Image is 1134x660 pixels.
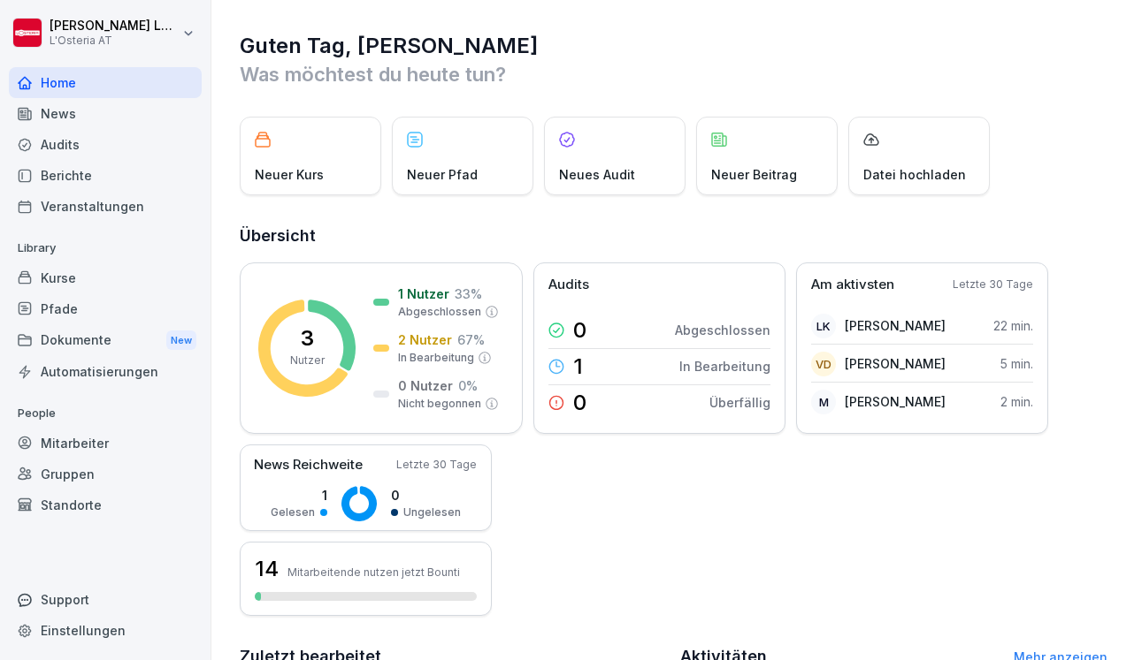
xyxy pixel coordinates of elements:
[9,293,202,324] a: Pfade
[457,330,485,349] p: 67 %
[255,554,279,584] h3: 14
[240,32,1107,60] h1: Guten Tag, [PERSON_NAME]
[398,330,452,349] p: 2 Nutzer
[9,459,202,489] a: Gruppen
[9,489,202,520] a: Standorte
[993,316,1033,335] p: 22 min.
[255,165,324,184] p: Neuer Kurs
[9,262,202,293] a: Kurse
[50,19,179,34] p: [PERSON_NAME] Lung
[9,234,202,262] p: Library
[458,376,478,395] p: 0 %
[573,320,586,341] p: 0
[287,565,460,579] p: Mitarbeitende nutzen jetzt Bounti
[391,486,461,504] p: 0
[9,428,202,459] a: Mitarbeiter
[559,165,635,184] p: Neues Audit
[709,393,770,412] p: Überfällig
[9,191,202,222] a: Veranstaltungen
[396,457,477,473] p: Letzte 30 Tage
[240,224,1107,248] h2: Übersicht
[845,392,946,411] p: [PERSON_NAME]
[9,129,202,160] a: Audits
[9,324,202,357] div: Dokumente
[290,353,325,368] p: Nutzer
[811,275,894,295] p: Am aktivsten
[573,356,583,377] p: 1
[407,165,478,184] p: Neuer Pfad
[1000,354,1033,373] p: 5 min.
[863,165,966,184] p: Datei hochladen
[9,399,202,428] p: People
[271,504,315,520] p: Gelesen
[711,165,797,184] p: Neuer Beitrag
[675,321,770,339] p: Abgeschlossen
[9,98,202,129] a: News
[301,328,314,349] p: 3
[573,392,586,413] p: 0
[9,615,202,646] a: Einstellungen
[811,390,836,414] div: M
[271,486,327,504] p: 1
[403,504,461,520] p: Ungelesen
[398,284,449,303] p: 1 Nutzer
[166,330,196,351] div: New
[455,284,482,303] p: 33 %
[398,304,481,320] p: Abgeschlossen
[953,277,1033,292] p: Letzte 30 Tage
[811,314,836,338] div: LK
[845,354,946,373] p: [PERSON_NAME]
[845,316,946,335] p: [PERSON_NAME]
[254,455,363,475] p: News Reichweite
[9,67,202,98] a: Home
[398,396,481,412] p: Nicht begonnen
[811,352,836,376] div: VD
[50,34,179,47] p: L'Osteria AT
[9,584,202,615] div: Support
[9,324,202,357] a: DokumenteNew
[9,356,202,387] a: Automatisierungen
[1000,392,1033,411] p: 2 min.
[398,376,453,395] p: 0 Nutzer
[9,160,202,191] a: Berichte
[679,357,770,376] p: In Bearbeitung
[240,60,1107,88] p: Was möchtest du heute tun?
[548,275,589,295] p: Audits
[398,350,474,366] p: In Bearbeitung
